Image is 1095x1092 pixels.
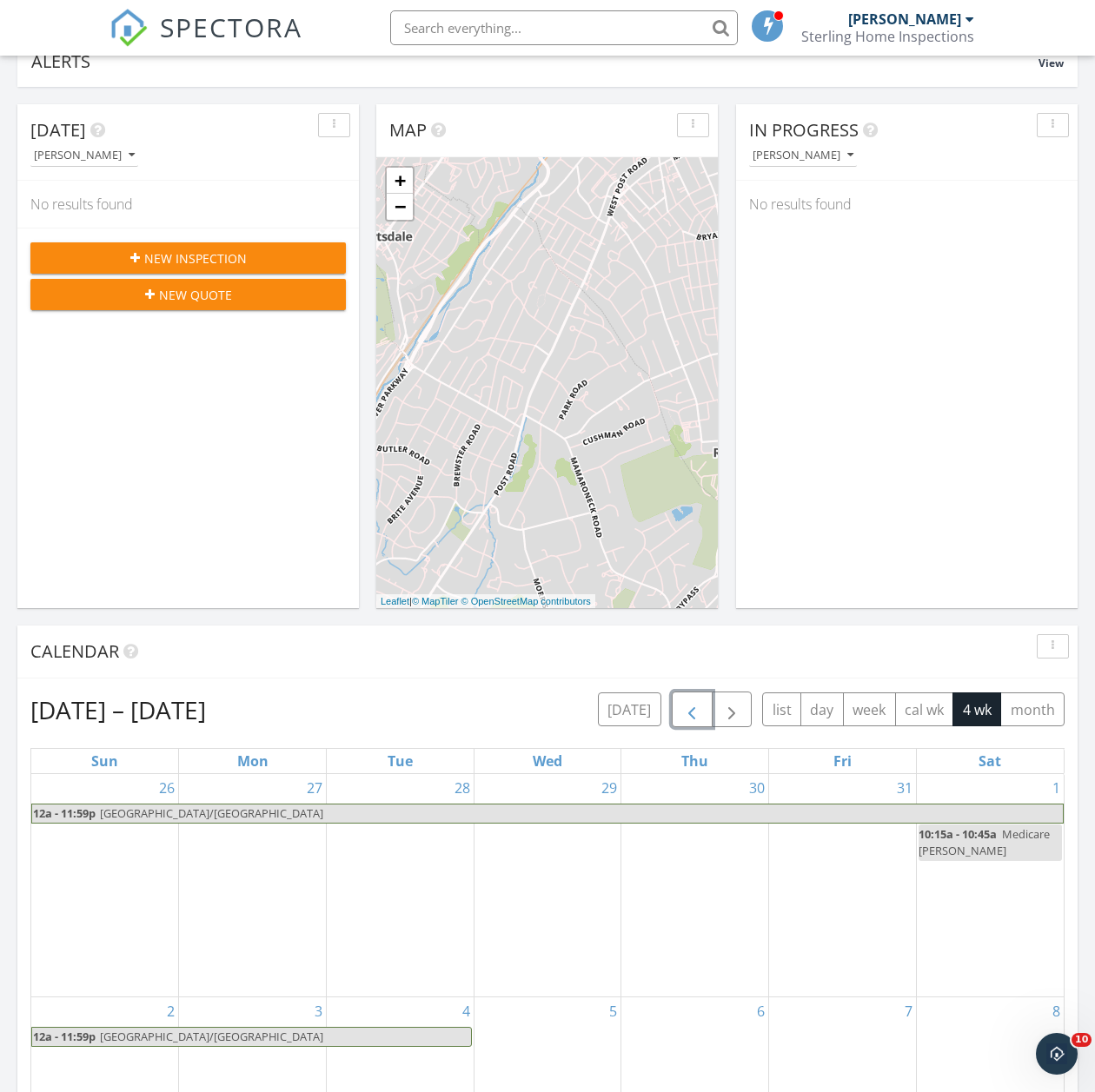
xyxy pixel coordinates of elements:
div: No results found [736,181,1078,228]
a: Go to October 28, 2025 [451,774,474,802]
span: [DATE] [30,118,86,142]
a: Go to November 7, 2025 [901,997,916,1025]
span: [GEOGRAPHIC_DATA]/[GEOGRAPHIC_DATA] [100,1029,323,1044]
button: list [762,692,801,726]
td: Go to October 27, 2025 [179,774,327,997]
div: No results found [17,181,359,228]
span: Map [389,118,427,142]
button: month [1000,692,1065,726]
button: New Inspection [30,242,346,274]
button: [PERSON_NAME] [30,144,138,168]
span: New Quote [159,286,232,304]
span: 12a - 11:59p [32,804,96,823]
a: Sunday [88,749,122,773]
a: Wednesday [529,749,566,773]
a: Go to November 1, 2025 [1049,774,1064,802]
img: The Best Home Inspection Software - Spectora [109,9,148,47]
a: Go to November 6, 2025 [753,997,768,1025]
button: Next [712,692,753,727]
span: View [1039,56,1064,70]
td: Go to November 1, 2025 [916,774,1064,997]
a: Go to October 30, 2025 [746,774,768,802]
span: 10:15a - 10:45a [919,826,997,842]
a: Go to November 2, 2025 [163,997,178,1025]
td: Go to October 29, 2025 [474,774,621,997]
td: Go to October 30, 2025 [621,774,769,997]
a: Go to October 27, 2025 [303,774,326,802]
button: cal wk [895,692,954,726]
a: Go to October 29, 2025 [598,774,620,802]
div: Sterling Home Inspections [801,28,974,45]
span: [GEOGRAPHIC_DATA]/[GEOGRAPHIC_DATA] [100,805,323,821]
a: Go to October 26, 2025 [156,774,178,802]
td: Go to October 28, 2025 [326,774,474,997]
a: Leaflet [381,596,409,606]
a: Go to October 31, 2025 [893,774,916,802]
a: Friday [830,749,855,773]
td: Go to October 31, 2025 [769,774,917,997]
a: © MapTiler [412,596,459,606]
div: | [376,594,595,609]
a: Go to November 4, 2025 [459,997,474,1025]
span: Medicare [PERSON_NAME] [919,826,1050,858]
a: Thursday [678,749,712,773]
button: New Quote [30,279,346,310]
a: Tuesday [384,749,416,773]
td: Go to October 26, 2025 [31,774,179,997]
div: [PERSON_NAME] [34,149,135,162]
span: New Inspection [144,249,247,268]
button: [DATE] [598,692,661,726]
h2: [DATE] – [DATE] [30,692,206,727]
span: SPECTORA [160,9,302,45]
button: [PERSON_NAME] [749,144,857,168]
span: In Progress [749,118,859,142]
button: 4 wk [952,692,1001,726]
div: [PERSON_NAME] [753,149,853,162]
iframe: Intercom live chat [1036,1033,1078,1075]
span: Calendar [30,639,119,663]
button: Previous [672,692,713,727]
a: © OpenStreetMap contributors [461,596,591,606]
div: [PERSON_NAME] [848,10,961,28]
span: 12a - 11:59p [32,1028,96,1046]
span: 10 [1072,1033,1092,1047]
a: Go to November 5, 2025 [606,997,620,1025]
a: SPECTORA [109,23,302,60]
a: Zoom in [387,168,413,194]
a: Saturday [975,749,1005,773]
button: week [843,692,896,726]
input: Search everything... [390,10,738,45]
div: Alerts [31,50,1039,73]
a: Go to November 8, 2025 [1049,997,1064,1025]
a: Go to November 3, 2025 [311,997,326,1025]
a: Monday [234,749,272,773]
button: day [800,692,844,726]
a: Zoom out [387,194,413,220]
